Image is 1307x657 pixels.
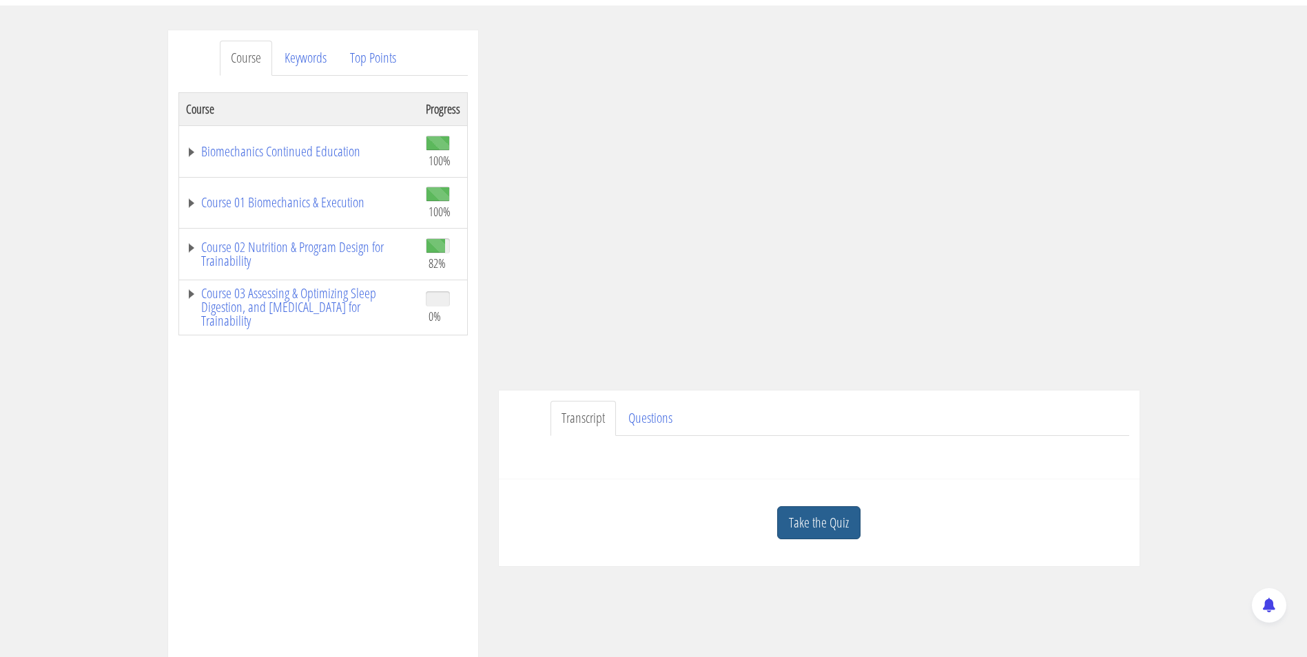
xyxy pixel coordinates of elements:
a: Course 02 Nutrition & Program Design for Trainability [186,240,412,268]
span: 0% [429,309,441,324]
a: Course 03 Assessing & Optimizing Sleep Digestion, and [MEDICAL_DATA] for Trainability [186,286,412,328]
a: Course 01 Biomechanics & Execution [186,196,412,209]
th: Course [178,92,419,125]
span: 82% [429,255,446,271]
a: Biomechanics Continued Education [186,145,412,158]
span: 100% [429,153,451,168]
a: Transcript [550,401,616,436]
a: Keywords [274,41,338,76]
a: Course [220,41,272,76]
th: Progress [419,92,468,125]
a: Take the Quiz [777,506,861,540]
span: 100% [429,204,451,219]
a: Top Points [339,41,407,76]
a: Questions [617,401,683,436]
